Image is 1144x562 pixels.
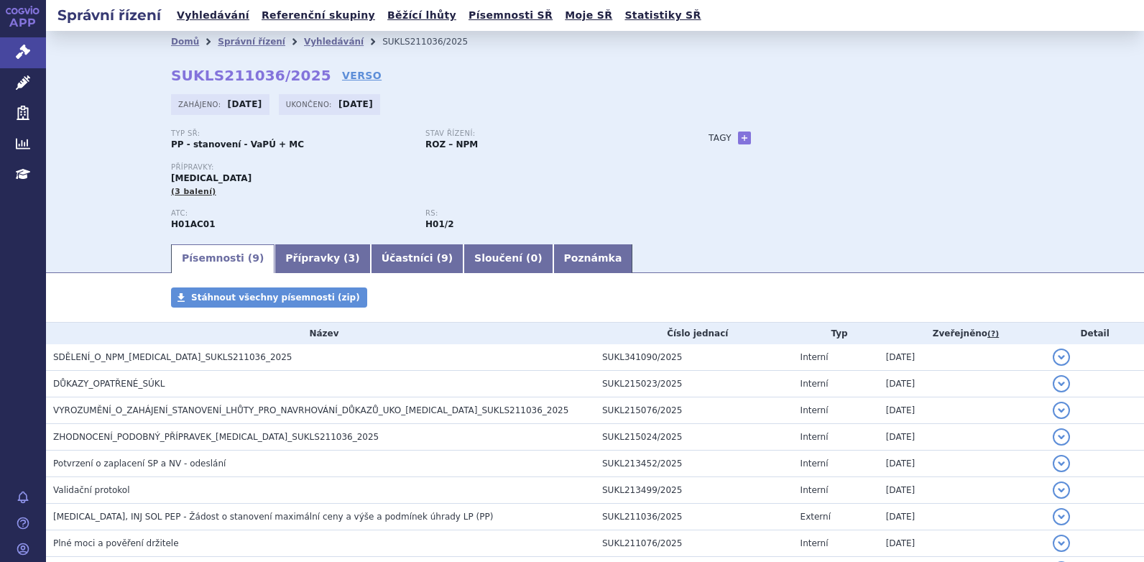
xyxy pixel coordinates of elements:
td: [DATE] [879,371,1046,397]
th: Detail [1046,323,1144,344]
span: Zahájeno: [178,98,223,110]
a: Správní řízení [218,37,285,47]
a: Písemnosti (9) [171,244,275,273]
span: Validační protokol [53,485,130,495]
a: Poznámka [553,244,633,273]
strong: [DATE] [228,99,262,109]
span: NORDITROPIN FLEXPRO, INJ SOL PEP - Žádost o stanovení maximální ceny a výše a podmínek úhrady LP ... [53,512,493,522]
p: RS: [425,209,665,218]
td: [DATE] [879,397,1046,424]
span: Interní [801,352,829,362]
span: Interní [801,379,829,389]
strong: SUKLS211036/2025 [171,67,331,84]
td: [DATE] [879,504,1046,530]
td: SUKL213499/2025 [595,477,793,504]
span: Stáhnout všechny písemnosti (zip) [191,292,360,303]
td: SUKL211036/2025 [595,504,793,530]
span: Interní [801,538,829,548]
span: Interní [801,405,829,415]
span: 0 [530,252,538,264]
th: Název [46,323,595,344]
a: Přípravky (3) [275,244,370,273]
a: Účastníci (9) [371,244,463,273]
span: VYROZUMĚNÍ_O_ZAHÁJENÍ_STANOVENÍ_LHŮTY_PRO_NAVRHOVÁNÍ_DŮKAZŮ_UKO_NORDITROPIN FLEXPRO_SUKLS211036_2025 [53,405,568,415]
td: SUKL211076/2025 [595,530,793,557]
td: [DATE] [879,451,1046,477]
span: Interní [801,459,829,469]
span: Plné moci a pověření držitele [53,538,179,548]
a: VERSO [342,68,382,83]
p: Stav řízení: [425,129,665,138]
a: + [738,132,751,144]
a: Statistiky SŘ [620,6,705,25]
a: Domů [171,37,199,47]
li: SUKLS211036/2025 [382,31,486,52]
td: SUKL215076/2025 [595,397,793,424]
a: Vyhledávání [304,37,364,47]
strong: [DATE] [338,99,373,109]
th: Zveřejněno [879,323,1046,344]
button: detail [1053,375,1070,392]
p: ATC: [171,209,411,218]
abbr: (?) [987,329,999,339]
td: [DATE] [879,530,1046,557]
strong: ROZ – NPM [425,139,478,149]
span: Externí [801,512,831,522]
p: Typ SŘ: [171,129,411,138]
td: SUKL341090/2025 [595,344,793,371]
a: Stáhnout všechny písemnosti (zip) [171,287,367,308]
button: detail [1053,349,1070,366]
strong: SOMATROPIN [171,219,216,229]
a: Běžící lhůty [383,6,461,25]
td: SUKL215024/2025 [595,424,793,451]
th: Typ [793,323,879,344]
span: Potvrzení o zaplacení SP a NV - odeslání [53,459,226,469]
a: Sloučení (0) [463,244,553,273]
a: Vyhledávání [172,6,254,25]
p: Přípravky: [171,163,680,172]
button: detail [1053,428,1070,446]
td: [DATE] [879,424,1046,451]
td: [DATE] [879,344,1046,371]
a: Referenční skupiny [257,6,379,25]
span: Ukončeno: [286,98,335,110]
button: detail [1053,482,1070,499]
span: SDĚLENÍ_O_NPM_NORDITROPIN FLEXPRO_SUKLS211036_2025 [53,352,292,362]
span: Interní [801,485,829,495]
span: DŮKAZY_OPATŘENÉ_SÚKL [53,379,165,389]
span: Interní [801,432,829,442]
span: 3 [349,252,356,264]
a: Písemnosti SŘ [464,6,557,25]
h3: Tagy [709,129,732,147]
strong: PP - stanovení - VaPÚ + MC [171,139,304,149]
span: ZHODNOCENÍ_PODOBNÝ_PŘÍPRAVEK_NORDITROPIN FLEXPRO_SUKLS211036_2025 [53,432,379,442]
button: detail [1053,535,1070,552]
td: SUKL213452/2025 [595,451,793,477]
a: Moje SŘ [561,6,617,25]
strong: somatropin [425,219,453,229]
button: detail [1053,455,1070,472]
span: 9 [252,252,259,264]
h2: Správní řízení [46,5,172,25]
button: detail [1053,402,1070,419]
td: [DATE] [879,477,1046,504]
span: (3 balení) [171,187,216,196]
button: detail [1053,508,1070,525]
span: [MEDICAL_DATA] [171,173,252,183]
td: SUKL215023/2025 [595,371,793,397]
th: Číslo jednací [595,323,793,344]
span: 9 [441,252,448,264]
